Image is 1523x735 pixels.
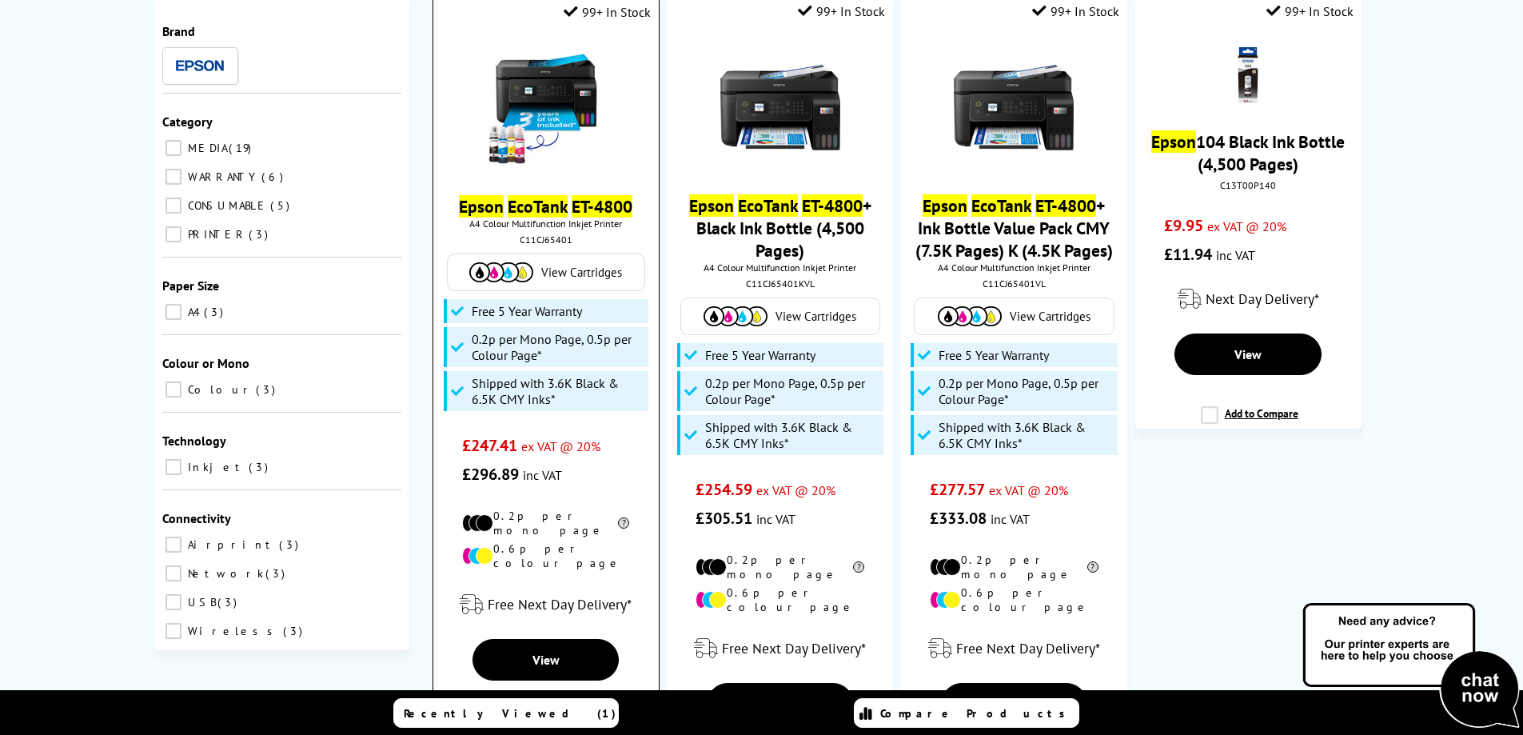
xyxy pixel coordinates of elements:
[217,595,241,609] span: 3
[184,305,202,319] span: A4
[802,194,863,217] mark: ET-4800
[930,508,987,529] span: £333.08
[923,194,967,217] mark: Epson
[176,60,224,72] img: Epson
[472,375,644,407] span: Shipped with 3.6K Black & 6.5K CMY Inks*
[854,698,1079,728] a: Compare Products
[696,508,752,529] span: £305.51
[462,435,517,456] span: £247.41
[441,582,650,627] div: modal_delivery
[704,306,767,326] img: Cartridges
[1201,406,1298,437] label: Add to Compare
[162,510,231,526] span: Connectivity
[679,278,881,290] div: C11CJ65401KVL
[165,565,181,581] input: Network 3
[696,553,864,581] li: 0.2p per mono page
[1220,47,1276,103] img: Epson-104-Black-Ink-Bottle2-Small.gif
[705,419,879,451] span: Shipped with 3.6K Black & 6.5K CMY Inks*
[541,265,622,280] span: View Cartridges
[165,459,181,475] input: Inkjet 3
[689,306,871,326] a: View Cartridges
[939,419,1113,451] span: Shipped with 3.6K Black & 6.5K CMY Inks*
[283,624,306,638] span: 3
[1174,334,1322,375] a: View
[971,194,1031,217] mark: EcoTank
[1151,130,1345,175] a: Epson104 Black Ink Bottle (4,500 Pages)
[1164,244,1212,265] span: £11.94
[1207,218,1286,234] span: ex VAT @ 20%
[265,566,289,581] span: 3
[165,594,181,610] input: USB 3
[508,195,568,218] mark: EcoTank
[930,585,1098,614] li: 0.6p per colour page
[1147,179,1350,191] div: C13T00P140
[909,262,1119,274] span: A4 Colour Multifunction Inkjet Printer
[991,511,1030,527] span: inc VAT
[689,194,871,262] a: Epson EcoTank ET-4800+ Black Ink Bottle (4,500 Pages)
[162,23,195,39] span: Brand
[184,537,277,552] span: Airprint
[184,170,260,184] span: WARRANTY
[256,382,279,397] span: 3
[523,467,562,483] span: inc VAT
[462,509,629,537] li: 0.2p per mono page
[521,438,600,454] span: ex VAT @ 20%
[165,537,181,553] input: Airprint 3
[675,262,885,274] span: A4 Colour Multifunction Inkjet Printer
[909,626,1119,671] div: modal_delivery
[1010,309,1090,324] span: View Cartridges
[1164,215,1203,236] span: £9.95
[938,306,1002,326] img: Cartridges
[707,683,854,725] a: View
[1299,601,1523,732] img: Open Live Chat window
[249,460,272,474] span: 3
[456,262,636,282] a: View Cartridges
[1035,194,1096,217] mark: ET-4800
[261,170,287,184] span: 6
[404,706,616,721] span: Recently Viewed (1)
[184,595,216,609] span: USB
[459,195,504,218] mark: Epson
[939,375,1113,407] span: 0.2p per Mono Page, 0.5p per Colour Page*
[441,218,650,230] span: A4 Colour Multifunction Inkjet Printer
[756,511,795,527] span: inc VAT
[941,683,1088,725] a: View
[472,639,619,681] a: View
[1143,277,1354,322] div: modal_delivery
[165,198,181,214] input: CONSUMABLE 5
[162,114,213,130] span: Category
[165,140,181,156] input: MEDIA 19
[472,331,644,363] span: 0.2p per Mono Page, 0.5p per Colour Page*
[956,639,1100,657] span: Free Next Day Delivery*
[459,195,632,218] a: Epson EcoTank ET-4800
[705,375,879,407] span: 0.2p per Mono Page, 0.5p per Colour Page*
[472,303,582,319] span: Free 5 Year Warranty
[445,234,646,246] div: C11CJ65401
[469,262,533,282] img: Cartridges
[162,278,219,294] span: Paper Size
[204,305,227,319] span: 3
[184,382,254,397] span: Colour
[705,347,815,363] span: Free 5 Year Warranty
[270,198,293,213] span: 5
[913,278,1115,290] div: C11CJ65401VL
[915,194,1113,262] a: Epson EcoTank ET-4800+ Ink Bottle Value Pack CMY (7.5K Pages) K (4.5K Pages)
[165,381,181,397] input: Colour 3
[184,624,281,638] span: Wireless
[738,194,798,217] mark: EcoTank
[184,198,269,213] span: CONSUMABLE
[923,306,1105,326] a: View Cartridges
[696,585,864,614] li: 0.6p per colour page
[564,4,651,20] div: 99+ In Stock
[532,652,560,668] span: View
[184,227,247,242] span: PRINTER
[1206,290,1319,308] span: Next Day Delivery*
[249,227,272,242] span: 3
[930,553,1098,581] li: 0.2p per mono page
[165,169,181,185] input: WARRANTY 6
[486,48,606,168] img: epson-et-4800-ink-included-new-small.jpg
[165,226,181,242] input: PRINTER 3
[165,623,181,639] input: Wireless 3
[184,141,227,155] span: MEDIA
[798,3,885,19] div: 99+ In Stock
